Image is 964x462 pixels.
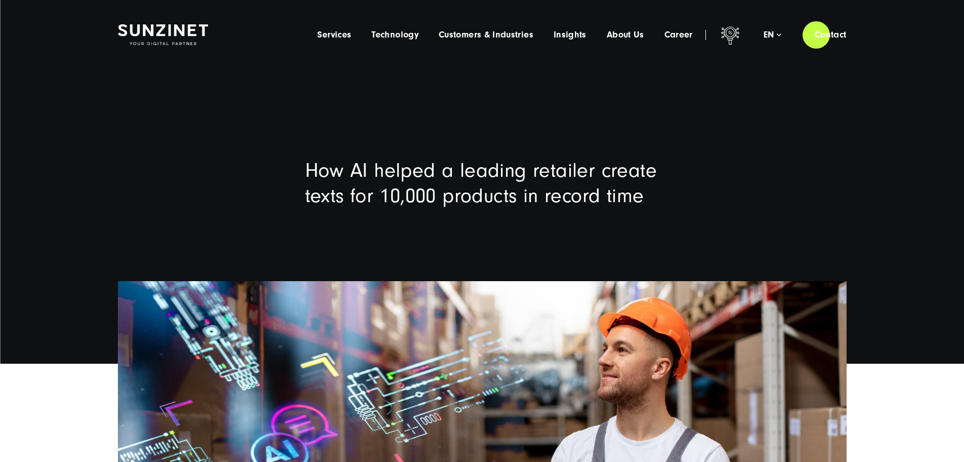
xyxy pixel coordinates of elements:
[764,30,781,40] div: en
[803,20,859,49] a: Contact
[664,30,693,40] a: Career
[607,30,644,40] a: About Us
[118,24,208,46] img: SUNZINET Full Service Digital Agentur
[371,30,418,40] a: Technology
[554,30,586,40] a: Insights
[439,30,533,40] a: Customers & Industries
[317,30,351,40] a: Services
[305,159,657,207] span: How AI helped a leading retailer create texts for 10,000 products in record time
